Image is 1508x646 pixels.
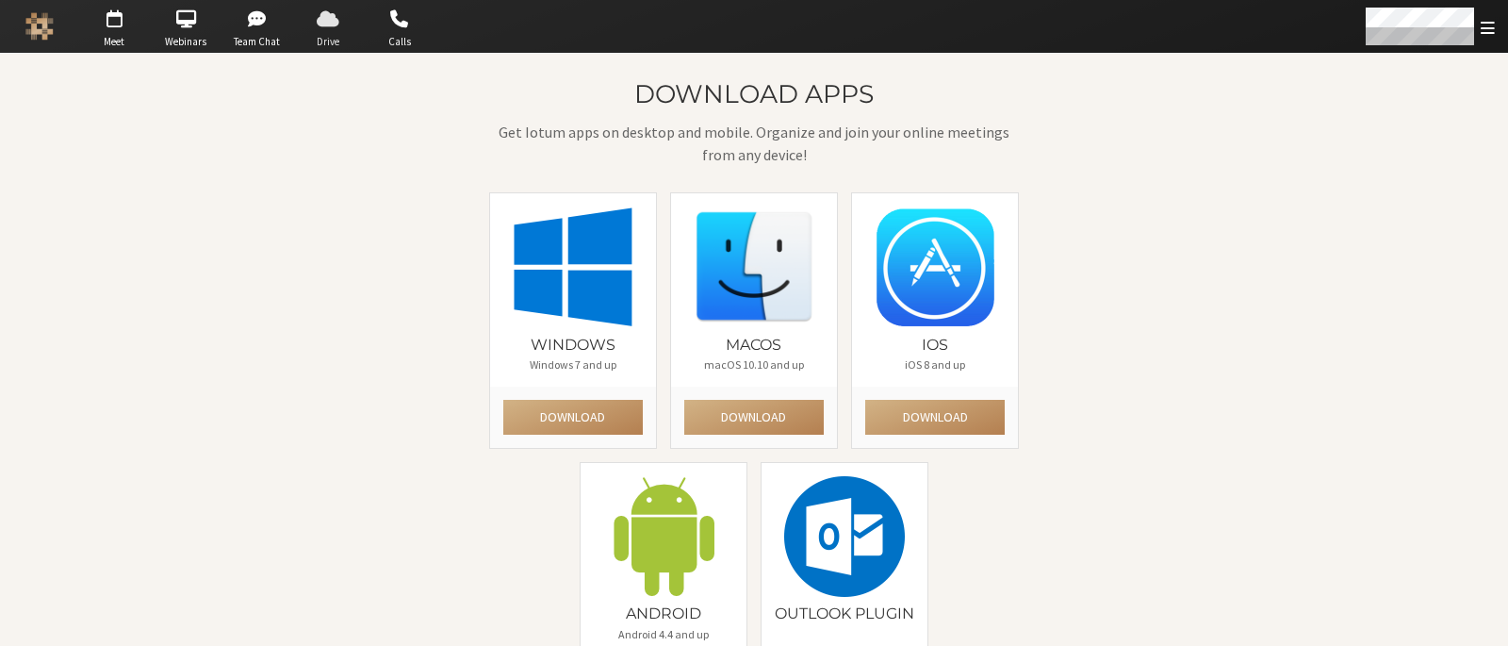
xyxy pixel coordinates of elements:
[875,207,995,327] img: [object Object]
[367,34,433,50] span: Calls
[784,476,905,597] img: [object Object]
[684,400,824,435] button: Download
[775,605,914,622] h4: Outlook plugin
[684,337,824,354] h4: macOS
[594,626,733,643] p: Android 4.4 and up
[153,34,219,50] span: Webinars
[684,356,824,373] p: macOS 10.10 and up
[25,12,54,41] img: Iotum
[603,476,724,597] img: [object Object]
[503,337,643,354] h4: Windows
[865,356,1005,373] p: iOS 8 and up
[503,400,643,435] button: Download
[865,400,1005,435] button: Download
[1461,597,1494,633] iframe: Chat
[513,207,633,327] img: [object Object]
[489,121,1020,166] p: Get Iotum apps on desktop and mobile. Organize and join your online meetings from any device!
[224,34,290,50] span: Team Chat
[694,207,814,327] img: [object Object]
[81,34,147,50] span: Meet
[594,605,733,622] h4: Android
[489,80,1020,108] h2: Download apps
[865,337,1005,354] h4: iOS
[295,34,361,50] span: Drive
[503,356,643,373] p: Windows 7 and up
